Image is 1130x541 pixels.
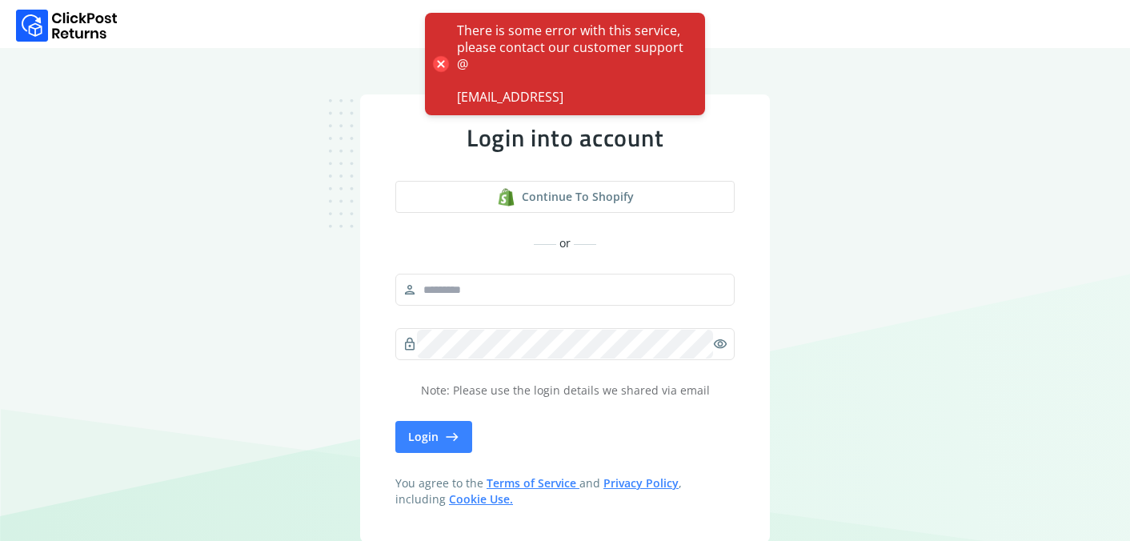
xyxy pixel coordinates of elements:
[445,426,459,448] span: east
[522,189,634,205] span: Continue to shopify
[497,188,515,206] img: shopify logo
[395,235,735,251] div: or
[449,491,513,507] a: Cookie Use.
[395,421,472,453] button: Login east
[395,123,735,152] div: Login into account
[603,475,679,491] a: Privacy Policy
[395,475,735,507] span: You agree to the and , including
[16,10,118,42] img: Logo
[403,279,417,301] span: person
[403,333,417,355] span: lock
[713,333,727,355] span: visibility
[395,181,735,213] a: shopify logoContinue to shopify
[395,383,735,399] p: Note: Please use the login details we shared via email
[395,181,735,213] button: Continue to shopify
[457,22,689,106] div: There is some error with this service, please contact our customer support @ [EMAIL_ADDRESS]
[487,475,579,491] a: Terms of Service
